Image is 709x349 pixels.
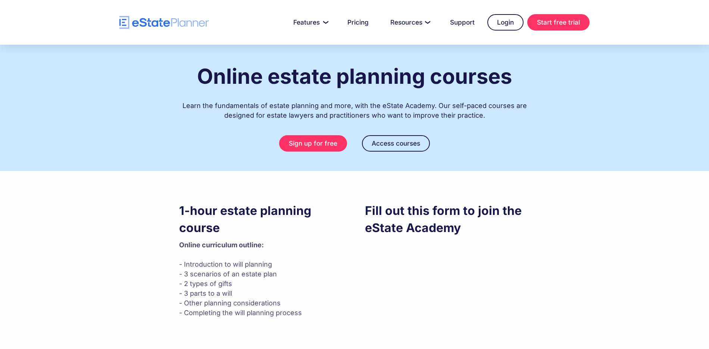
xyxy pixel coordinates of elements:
[284,15,335,30] a: Features
[338,15,378,30] a: Pricing
[279,135,347,152] a: Sign up for free
[179,93,530,120] div: Learn the fundamentals of estate planning and more, with the eState Academy. Our self-paced cours...
[119,16,209,29] a: home
[179,241,264,249] strong: Online curriculum outline: ‍
[381,15,437,30] a: Resources
[487,14,524,31] a: Login
[527,14,590,31] a: Start free trial
[441,15,484,30] a: Support
[179,240,344,318] p: - Introduction to will planning - 3 scenarios of an estate plan - 2 types of gifts - 3 parts to a...
[179,202,344,237] h3: 1-hour estate planning course
[362,135,430,152] a: Access courses
[365,202,530,237] h3: Fill out this form to join the eState Academy
[197,65,512,88] h1: Online estate planning courses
